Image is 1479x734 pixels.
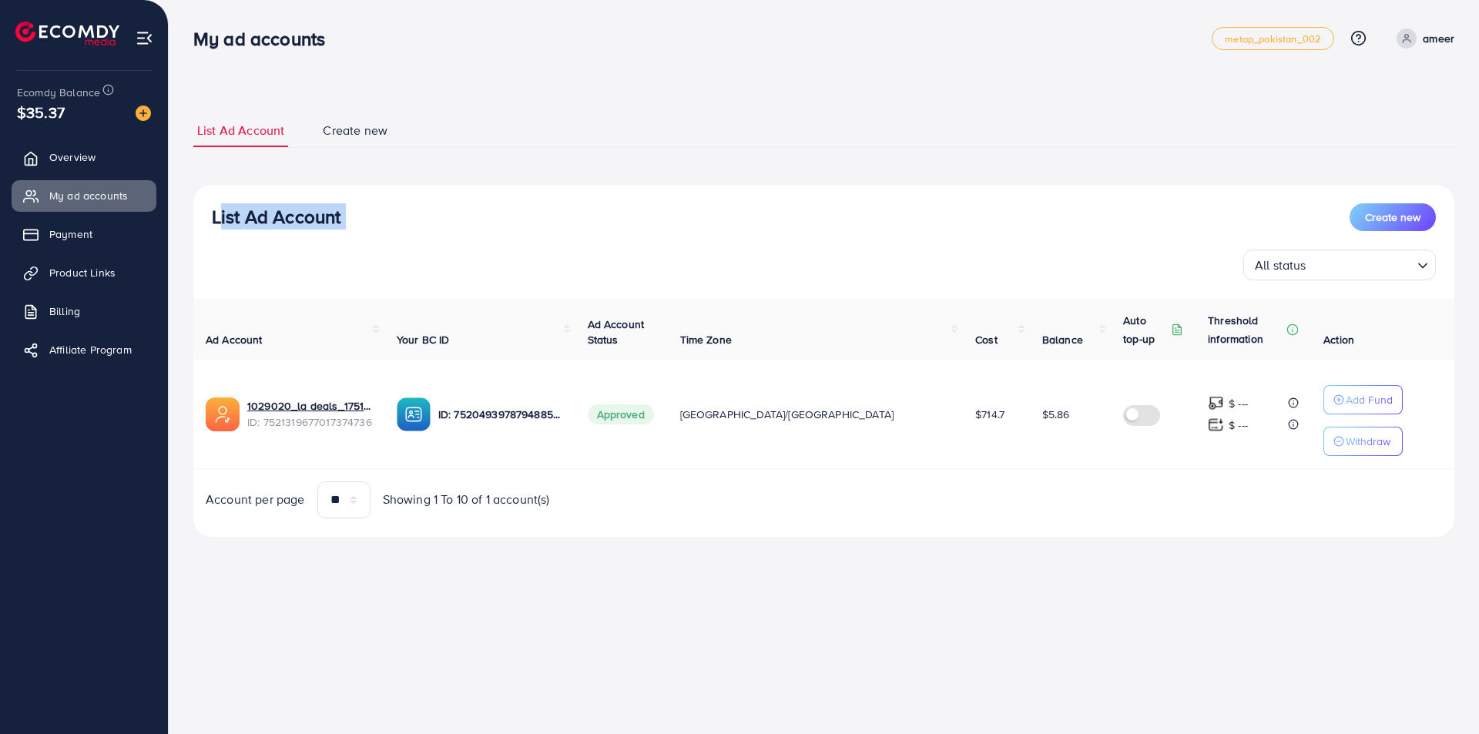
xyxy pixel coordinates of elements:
[1208,311,1283,348] p: Threshold information
[1350,203,1436,231] button: Create new
[247,414,372,430] span: ID: 7521319677017374736
[206,491,305,508] span: Account per page
[1123,311,1168,348] p: Auto top-up
[1243,250,1436,280] div: Search for option
[1042,332,1083,347] span: Balance
[1323,427,1403,456] button: Withdraw
[247,398,372,414] a: 1029020_la deals_1751193710853
[680,407,894,422] span: [GEOGRAPHIC_DATA]/[GEOGRAPHIC_DATA]
[12,296,156,327] a: Billing
[323,122,387,139] span: Create new
[1346,390,1393,409] p: Add Fund
[49,149,96,165] span: Overview
[136,29,153,47] img: menu
[49,265,116,280] span: Product Links
[12,180,156,211] a: My ad accounts
[1229,394,1248,413] p: $ ---
[588,404,654,424] span: Approved
[1323,332,1354,347] span: Action
[1346,432,1390,451] p: Withdraw
[975,332,998,347] span: Cost
[397,332,450,347] span: Your BC ID
[1365,209,1420,225] span: Create new
[15,22,119,45] img: logo
[1208,395,1224,411] img: top-up amount
[49,188,128,203] span: My ad accounts
[1414,665,1467,722] iframe: Chat
[1208,417,1224,433] img: top-up amount
[1042,407,1070,422] span: $5.86
[680,332,732,347] span: Time Zone
[1225,34,1321,44] span: metap_pakistan_002
[975,407,1004,422] span: $714.7
[17,85,100,100] span: Ecomdy Balance
[206,332,263,347] span: Ad Account
[12,219,156,250] a: Payment
[1323,385,1403,414] button: Add Fund
[588,317,645,347] span: Ad Account Status
[212,206,340,228] h3: List Ad Account
[206,397,240,431] img: ic-ads-acc.e4c84228.svg
[49,226,92,242] span: Payment
[17,101,65,123] span: $35.37
[136,106,151,121] img: image
[397,397,431,431] img: ic-ba-acc.ded83a64.svg
[1423,29,1454,48] p: ameer
[12,257,156,288] a: Product Links
[383,491,550,508] span: Showing 1 To 10 of 1 account(s)
[12,334,156,365] a: Affiliate Program
[49,303,80,319] span: Billing
[247,398,372,430] div: <span class='underline'>1029020_la deals_1751193710853</span></br>7521319677017374736
[12,142,156,173] a: Overview
[1229,416,1248,434] p: $ ---
[197,122,284,139] span: List Ad Account
[49,342,132,357] span: Affiliate Program
[1390,28,1454,49] a: ameer
[438,405,563,424] p: ID: 7520493978794885127
[1311,251,1411,277] input: Search for option
[1252,254,1310,277] span: All status
[193,28,337,50] h3: My ad accounts
[1212,27,1334,50] a: metap_pakistan_002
